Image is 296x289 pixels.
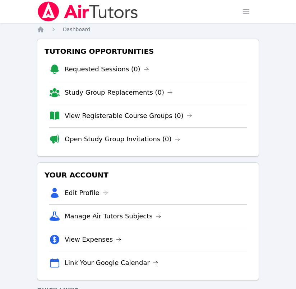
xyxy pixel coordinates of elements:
a: View Registerable Course Groups (0) [65,111,192,121]
a: Link Your Google Calendar [65,258,158,268]
a: Study Group Replacements (0) [65,87,173,98]
a: Manage Air Tutors Subjects [65,211,161,221]
nav: Breadcrumb [37,26,259,33]
h3: Your Account [43,169,253,181]
a: Edit Profile [65,188,108,198]
a: Open Study Group Invitations (0) [65,134,180,144]
span: Dashboard [63,27,90,32]
a: Dashboard [63,26,90,33]
h3: Tutoring Opportunities [43,45,253,58]
a: Requested Sessions (0) [65,64,149,74]
a: View Expenses [65,234,121,245]
img: Air Tutors [37,1,139,22]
